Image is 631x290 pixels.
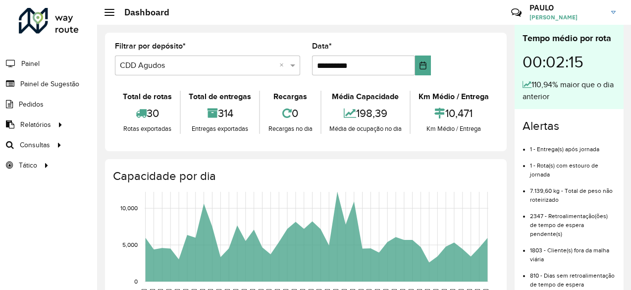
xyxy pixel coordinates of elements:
[117,91,177,103] div: Total de rotas
[523,45,616,79] div: 00:02:15
[413,103,494,124] div: 10,471
[117,103,177,124] div: 30
[279,59,288,71] span: Clear all
[263,124,317,134] div: Recargas no dia
[530,264,616,289] li: 810 - Dias sem retroalimentação de tempo de espera
[263,103,317,124] div: 0
[19,160,37,171] span: Tático
[263,91,317,103] div: Recargas
[20,140,50,150] span: Consultas
[324,124,407,134] div: Média de ocupação no dia
[506,2,527,23] a: Contato Rápido
[413,91,494,103] div: Km Médio / Entrega
[530,179,616,204] li: 7.139,60 kg - Total de peso não roteirizado
[113,169,497,183] h4: Capacidade por dia
[530,238,616,264] li: 1803 - Cliente(s) fora da malha viária
[120,205,138,211] text: 10,000
[115,40,186,52] label: Filtrar por depósito
[183,124,257,134] div: Entregas exportadas
[324,91,407,103] div: Média Capacidade
[20,119,51,130] span: Relatórios
[529,13,604,22] span: [PERSON_NAME]
[523,119,616,133] h4: Alertas
[117,124,177,134] div: Rotas exportadas
[134,278,138,285] text: 0
[530,154,616,179] li: 1 - Rota(s) com estouro de jornada
[312,40,332,52] label: Data
[523,79,616,103] div: 110,94% maior que o dia anterior
[529,3,604,12] h3: PAULO
[413,124,494,134] div: Km Médio / Entrega
[183,91,257,103] div: Total de entregas
[122,241,138,248] text: 5,000
[324,103,407,124] div: 198,39
[21,58,40,69] span: Painel
[530,137,616,154] li: 1 - Entrega(s) após jornada
[523,32,616,45] div: Tempo médio por rota
[114,7,169,18] h2: Dashboard
[20,79,79,89] span: Painel de Sugestão
[183,103,257,124] div: 314
[19,99,44,110] span: Pedidos
[415,56,431,75] button: Choose Date
[530,204,616,238] li: 2347 - Retroalimentação(ões) de tempo de espera pendente(s)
